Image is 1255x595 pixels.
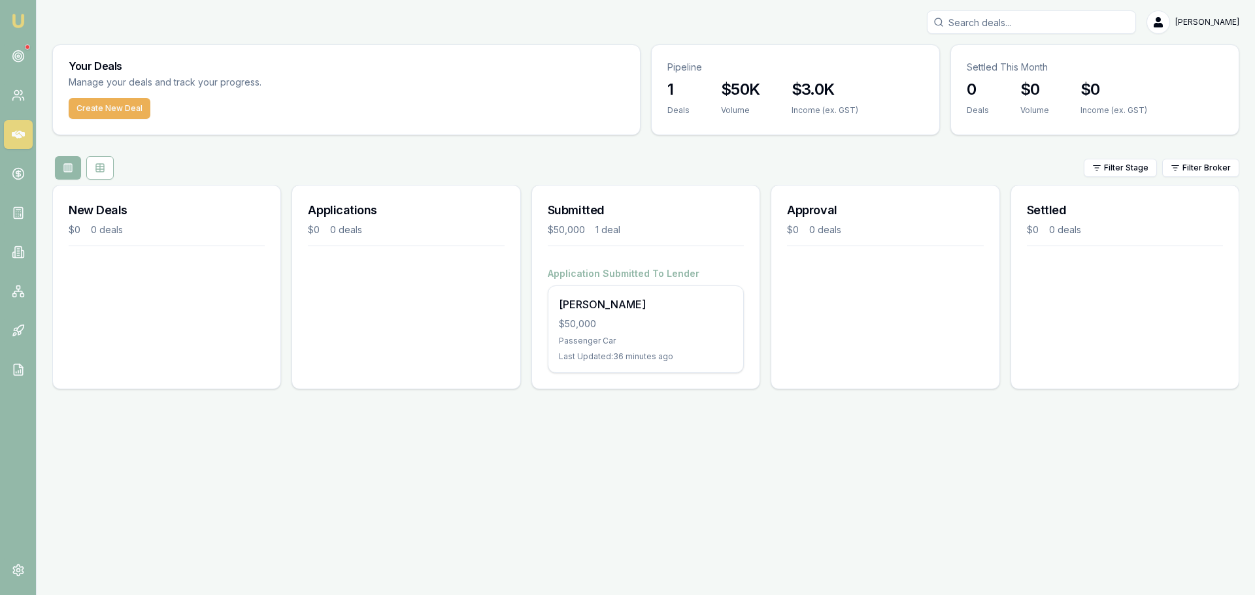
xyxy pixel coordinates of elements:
h3: Your Deals [69,61,624,71]
div: 0 deals [91,223,123,236]
h3: 0 [967,79,989,100]
p: Manage your deals and track your progress. [69,75,403,90]
div: Volume [721,105,760,116]
h3: Applications [308,201,504,219]
input: Search deals [927,10,1136,34]
h3: $50K [721,79,760,100]
p: Settled This Month [967,61,1223,74]
div: $0 [308,223,320,236]
h3: $0 [1080,79,1147,100]
span: Filter Stage [1104,163,1148,173]
div: 0 deals [809,223,841,236]
div: 0 deals [330,223,362,236]
span: [PERSON_NAME] [1175,17,1239,27]
div: [PERSON_NAME] [559,297,733,312]
span: Filter Broker [1182,163,1231,173]
div: $0 [787,223,799,236]
div: 0 deals [1049,223,1081,236]
img: emu-icon-u.png [10,13,26,29]
h3: Settled [1027,201,1223,219]
div: $0 [1027,223,1039,236]
div: $50,000 [548,223,585,236]
div: Deals [667,105,690,116]
button: Filter Stage [1084,159,1157,177]
h3: Approval [787,201,983,219]
div: Passenger Car [559,336,733,346]
h3: $0 [1020,79,1049,100]
div: Income (ex. GST) [792,105,858,116]
h3: New Deals [69,201,265,219]
button: Create New Deal [69,98,150,119]
div: 1 deal [595,223,620,236]
div: Last Updated: 36 minutes ago [559,351,733,362]
p: Pipeline [667,61,924,74]
div: $50,000 [559,317,733,330]
h3: 1 [667,79,690,100]
div: Volume [1020,105,1049,116]
h3: Submitted [548,201,744,219]
div: Deals [967,105,989,116]
h3: $3.0K [792,79,858,100]
div: $0 [69,223,80,236]
h4: Application Submitted To Lender [548,267,744,280]
div: Income (ex. GST) [1080,105,1147,116]
button: Filter Broker [1162,159,1239,177]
